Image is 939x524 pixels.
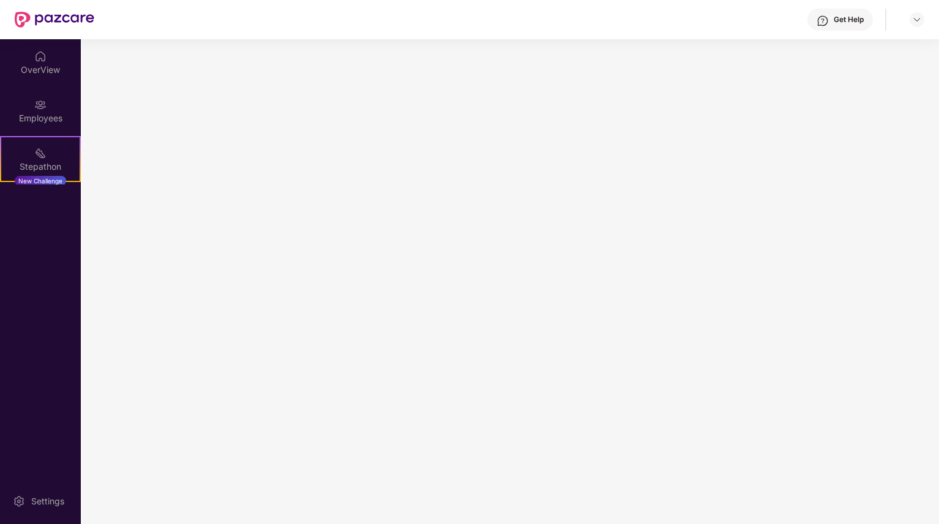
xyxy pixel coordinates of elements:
img: svg+xml;base64,PHN2ZyBpZD0iRHJvcGRvd24tMzJ4MzIiIHhtbG5zPSJodHRwOi8vd3d3LnczLm9yZy8yMDAwL3N2ZyIgd2... [912,15,922,25]
img: svg+xml;base64,PHN2ZyBpZD0iSGVscC0zMngzMiIgeG1sbnM9Imh0dHA6Ly93d3cudzMub3JnLzIwMDAvc3ZnIiB3aWR0aD... [817,15,829,27]
img: svg+xml;base64,PHN2ZyBpZD0iSG9tZSIgeG1sbnM9Imh0dHA6Ly93d3cudzMub3JnLzIwMDAvc3ZnIiB3aWR0aD0iMjAiIG... [34,50,47,63]
div: Get Help [834,15,864,25]
img: New Pazcare Logo [15,12,94,28]
div: Stepathon [1,161,80,173]
div: Settings [28,495,68,507]
img: svg+xml;base64,PHN2ZyBpZD0iU2V0dGluZy0yMHgyMCIgeG1sbnM9Imh0dHA6Ly93d3cudzMub3JnLzIwMDAvc3ZnIiB3aW... [13,495,25,507]
img: svg+xml;base64,PHN2ZyBpZD0iRW1wbG95ZWVzIiB4bWxucz0iaHR0cDovL3d3dy53My5vcmcvMjAwMC9zdmciIHdpZHRoPS... [34,99,47,111]
img: svg+xml;base64,PHN2ZyB4bWxucz0iaHR0cDovL3d3dy53My5vcmcvMjAwMC9zdmciIHdpZHRoPSIyMSIgaGVpZ2h0PSIyMC... [34,147,47,159]
div: New Challenge [15,176,66,186]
